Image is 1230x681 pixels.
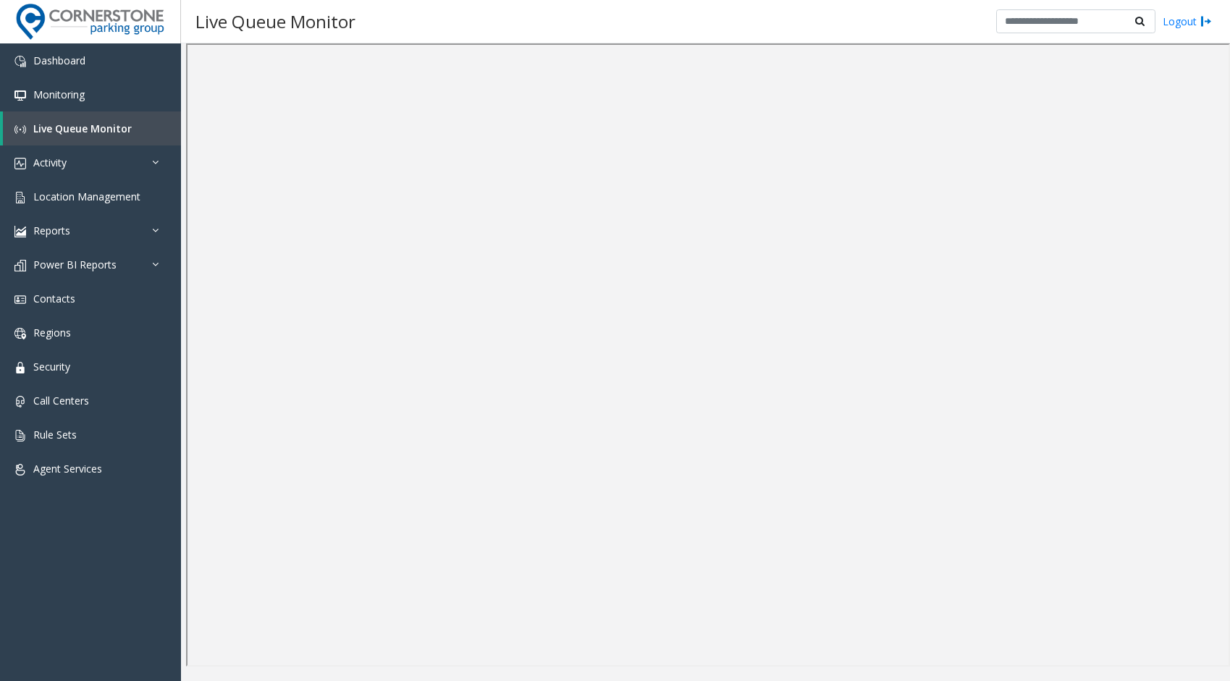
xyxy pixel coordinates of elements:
[14,192,26,203] img: 'icon'
[33,462,102,475] span: Agent Services
[14,90,26,101] img: 'icon'
[33,292,75,305] span: Contacts
[14,158,26,169] img: 'icon'
[14,362,26,373] img: 'icon'
[33,224,70,237] span: Reports
[33,54,85,67] span: Dashboard
[33,122,132,135] span: Live Queue Monitor
[14,260,26,271] img: 'icon'
[33,360,70,373] span: Security
[33,88,85,101] span: Monitoring
[188,4,363,39] h3: Live Queue Monitor
[33,394,89,407] span: Call Centers
[33,190,140,203] span: Location Management
[14,328,26,339] img: 'icon'
[1200,14,1212,29] img: logout
[33,156,67,169] span: Activity
[33,428,77,441] span: Rule Sets
[33,326,71,339] span: Regions
[14,124,26,135] img: 'icon'
[14,430,26,441] img: 'icon'
[14,294,26,305] img: 'icon'
[14,56,26,67] img: 'icon'
[14,464,26,475] img: 'icon'
[3,111,181,145] a: Live Queue Monitor
[33,258,117,271] span: Power BI Reports
[14,226,26,237] img: 'icon'
[1163,14,1212,29] a: Logout
[14,396,26,407] img: 'icon'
